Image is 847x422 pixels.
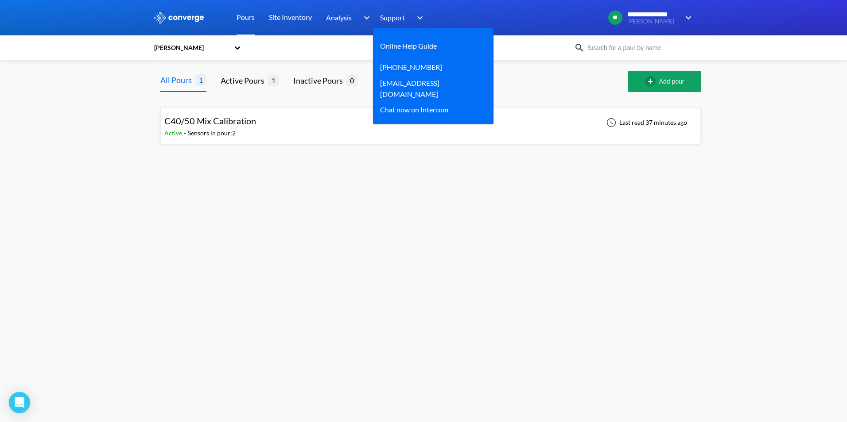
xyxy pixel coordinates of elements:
span: Analysis [326,12,352,23]
img: downArrow.svg [411,12,425,23]
img: downArrow.svg [358,12,372,23]
div: Inactive Pours [293,74,346,87]
span: 0 [346,75,357,86]
span: [PERSON_NAME] [627,18,680,25]
span: - [184,129,188,137]
img: icon-search.svg [574,42,585,53]
div: [PERSON_NAME] [153,43,229,53]
div: Sensors in pour: 2 [188,128,236,138]
div: All Pours [160,74,195,86]
span: Active [164,129,184,137]
a: C40/50 Mix CalibrationActive-Sensors in pour:2Last read 37 minutes ago [160,118,701,126]
button: Add pour [628,71,701,92]
img: logo_ewhite.svg [153,12,205,23]
div: Chat now on Intercom [380,104,448,115]
div: Last read 37 minutes ago [602,117,690,128]
a: [EMAIL_ADDRESS][DOMAIN_NAME] [380,77,479,100]
input: Search for a pour by name [585,43,692,53]
a: Online Help Guide [380,40,437,51]
span: Support [380,12,405,23]
span: 1 [268,75,279,86]
span: 1 [195,74,206,85]
img: add-circle-outline.svg [645,76,659,87]
img: downArrow.svg [680,12,694,23]
div: Open Intercom Messenger [9,392,30,413]
span: C40/50 Mix Calibration [164,115,256,126]
div: Active Pours [221,74,268,87]
a: [PHONE_NUMBER] [380,61,442,73]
